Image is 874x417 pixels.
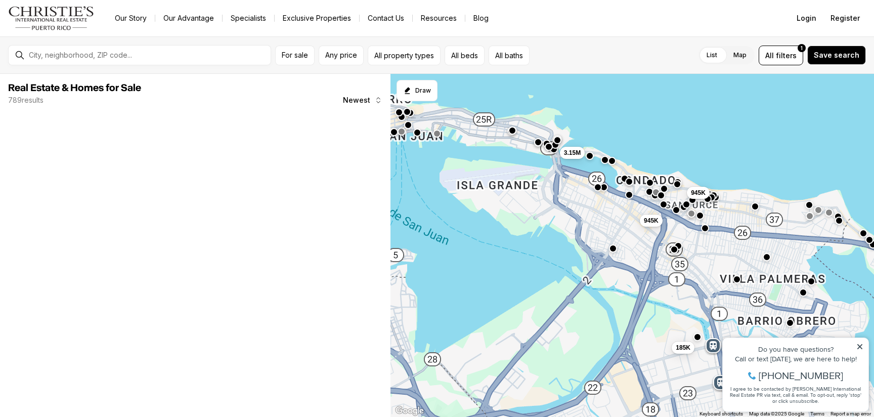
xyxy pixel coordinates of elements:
span: Register [831,14,860,22]
img: logo [8,6,95,30]
a: Our Story [107,11,155,25]
span: Any price [325,51,357,59]
a: Exclusive Properties [275,11,359,25]
button: 945K [687,187,710,199]
button: 945K [640,214,663,226]
button: Save search [807,46,866,65]
span: 945K [644,216,659,224]
span: Newest [343,96,370,104]
button: All beds [445,46,485,65]
button: All baths [489,46,530,65]
span: Save search [814,51,859,59]
button: Any price [319,46,364,65]
span: 945K [691,189,706,197]
span: 3.15M [564,149,581,157]
button: Register [824,8,866,28]
span: All [765,50,774,61]
a: Blog [465,11,497,25]
div: Do you have questions? [11,23,146,30]
button: For sale [275,46,315,65]
button: Login [791,8,822,28]
button: All property types [368,46,441,65]
button: Allfilters1 [759,46,803,65]
p: 789 results [8,96,43,104]
button: 3.15M [560,147,585,159]
span: [PHONE_NUMBER] [41,48,126,58]
label: List [698,46,725,64]
label: Map [725,46,755,64]
span: Login [797,14,816,22]
span: 1 [801,44,803,52]
button: Newest [337,90,388,110]
div: Call or text [DATE], we are here to help! [11,32,146,39]
button: Start drawing [397,80,438,101]
a: Resources [413,11,465,25]
span: Real Estate & Homes for Sale [8,83,141,93]
a: Our Advantage [155,11,222,25]
button: Contact Us [360,11,412,25]
span: 185K [676,344,690,352]
a: Specialists [223,11,274,25]
span: filters [776,50,797,61]
button: 185K [672,342,694,354]
span: For sale [282,51,308,59]
span: I agree to be contacted by [PERSON_NAME] International Real Estate PR via text, call & email. To ... [13,62,144,81]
